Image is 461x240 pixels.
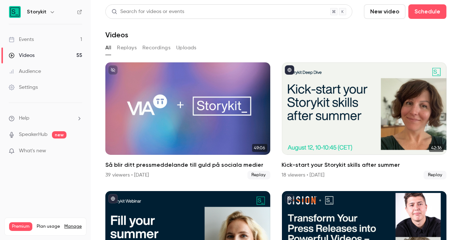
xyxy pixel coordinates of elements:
[282,161,447,169] h2: Kick-start your Storykit skills after summer
[117,42,137,54] button: Replays
[252,144,267,152] span: 49:06
[105,62,270,179] a: 49:06Så blir ditt pressmeddelande till guld på sociala medier39 viewers • [DATE]Replay
[247,171,270,179] span: Replay
[176,42,197,54] button: Uploads
[424,171,446,179] span: Replay
[285,194,294,203] button: unpublished
[112,8,184,16] div: Search for videos or events
[282,62,447,179] a: 42:36Kick-start your Storykit skills after summer18 viewers • [DATE]Replay
[105,30,128,39] h1: Videos
[142,42,170,54] button: Recordings
[408,4,446,19] button: Schedule
[9,84,38,91] div: Settings
[52,131,66,138] span: new
[9,52,35,59] div: Videos
[282,171,325,179] div: 18 viewers • [DATE]
[285,65,294,75] button: published
[9,36,34,43] div: Events
[105,161,270,169] h2: Så blir ditt pressmeddelande till guld på sociala medier
[19,115,29,122] span: Help
[108,65,118,75] button: unpublished
[105,42,111,54] button: All
[282,62,447,179] li: Kick-start your Storykit skills after summer
[27,8,46,16] h6: Storykit
[105,4,446,236] section: Videos
[364,4,405,19] button: New video
[108,194,118,203] button: published
[105,171,149,179] div: 39 viewers • [DATE]
[9,6,21,18] img: Storykit
[429,144,444,152] span: 42:36
[9,115,82,122] li: help-dropdown-opener
[64,224,82,229] a: Manage
[9,68,41,75] div: Audience
[105,62,270,179] li: Så blir ditt pressmeddelande till guld på sociala medier
[9,222,32,231] span: Premium
[19,147,46,155] span: What's new
[73,148,82,154] iframe: Noticeable Trigger
[37,224,60,229] span: Plan usage
[19,131,48,138] a: SpeakerHub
